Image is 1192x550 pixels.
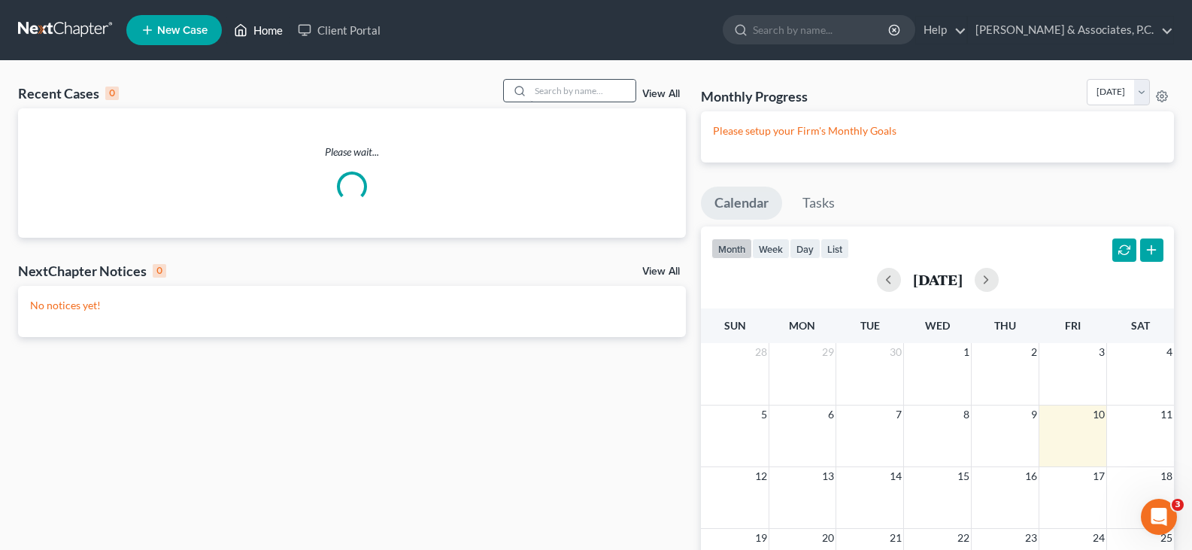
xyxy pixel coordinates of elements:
a: Client Portal [290,17,388,44]
span: Thu [994,319,1016,332]
span: 7 [894,406,903,424]
a: Home [226,17,290,44]
span: 12 [754,467,769,485]
div: NextChapter Notices [18,262,166,280]
span: 1 [962,343,971,361]
span: 4 [1165,343,1174,361]
p: Please setup your Firm's Monthly Goals [713,123,1162,138]
span: 15 [956,467,971,485]
span: 22 [956,529,971,547]
span: Wed [925,319,950,332]
span: 5 [760,406,769,424]
iframe: Intercom live chat [1141,499,1177,535]
div: 0 [105,87,119,100]
button: list [820,239,849,259]
a: Tasks [789,187,848,220]
span: 21 [888,529,903,547]
span: 13 [820,467,836,485]
a: View All [642,266,680,277]
span: 3 [1097,343,1106,361]
button: month [711,239,752,259]
span: Tue [860,319,880,332]
a: [PERSON_NAME] & Associates, P.C. [968,17,1173,44]
span: 24 [1091,529,1106,547]
span: 2 [1030,343,1039,361]
input: Search by name... [530,80,635,102]
h2: [DATE] [913,272,963,287]
div: Recent Cases [18,84,119,102]
span: New Case [157,25,208,36]
span: Sat [1131,319,1150,332]
p: No notices yet! [30,298,674,313]
a: Help [916,17,966,44]
span: 3 [1172,499,1184,511]
span: 20 [820,529,836,547]
span: 23 [1024,529,1039,547]
h3: Monthly Progress [701,87,808,105]
span: 11 [1159,406,1174,424]
span: 9 [1030,406,1039,424]
span: 19 [754,529,769,547]
span: 28 [754,343,769,361]
input: Search by name... [753,16,890,44]
span: 30 [888,343,903,361]
span: 17 [1091,467,1106,485]
button: week [752,239,790,259]
span: 29 [820,343,836,361]
a: Calendar [701,187,782,220]
div: 0 [153,264,166,278]
a: View All [642,89,680,99]
span: 16 [1024,467,1039,485]
span: 25 [1159,529,1174,547]
span: 8 [962,406,971,424]
span: 10 [1091,406,1106,424]
span: Fri [1065,319,1081,332]
span: Mon [789,319,815,332]
p: Please wait... [18,144,686,160]
span: 6 [827,406,836,424]
span: 14 [888,467,903,485]
span: Sun [724,319,746,332]
button: day [790,239,820,259]
span: 18 [1159,467,1174,485]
